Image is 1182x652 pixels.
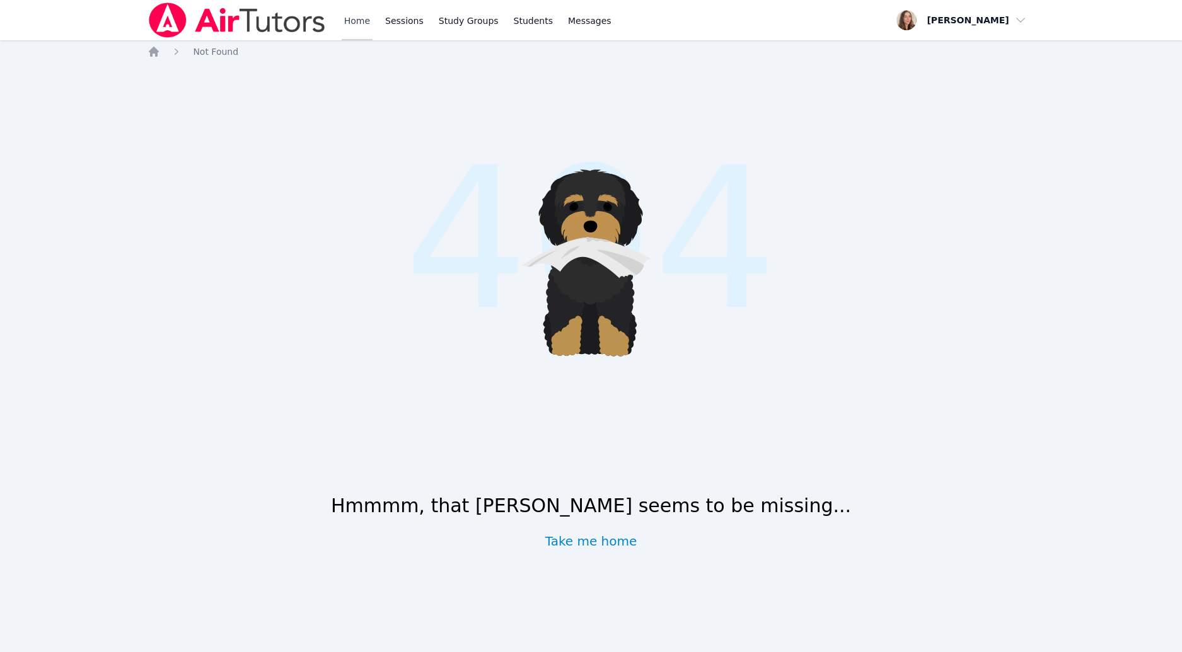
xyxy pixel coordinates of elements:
[148,3,326,38] img: Air Tutors
[193,47,238,57] span: Not Found
[545,532,637,550] a: Take me home
[568,14,611,27] span: Messages
[331,495,851,517] h1: Hmmmm, that [PERSON_NAME] seems to be missing...
[404,93,778,386] span: 404
[193,45,238,58] a: Not Found
[148,45,1034,58] nav: Breadcrumb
